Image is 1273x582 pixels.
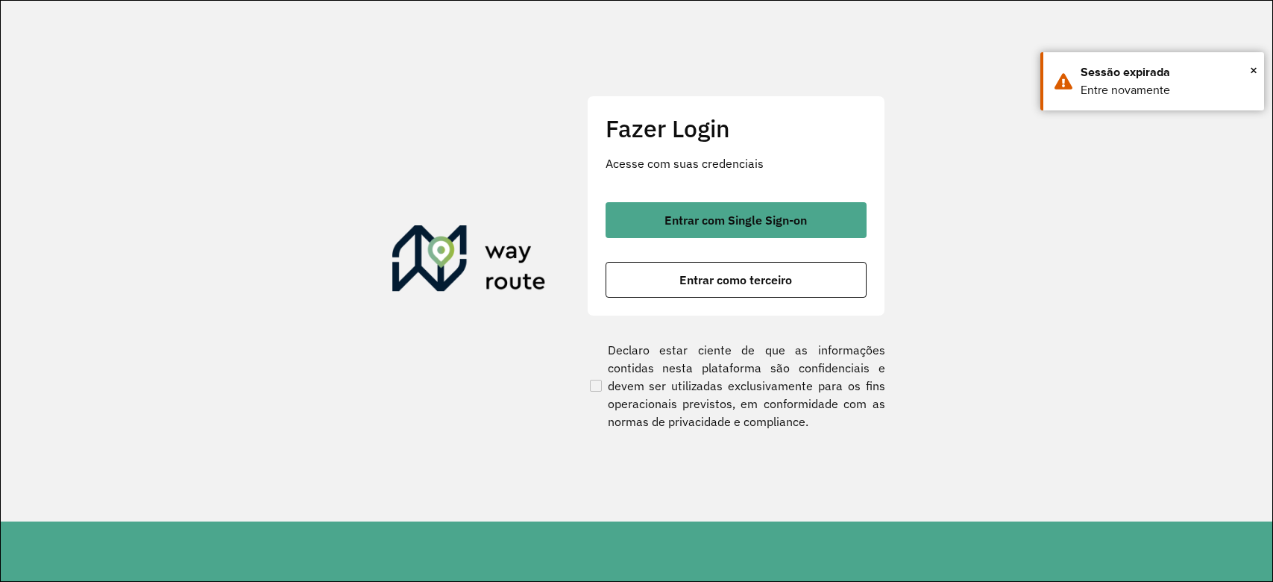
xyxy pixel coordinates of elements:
label: Declaro estar ciente de que as informações contidas nesta plataforma são confidenciais e devem se... [587,341,885,431]
span: Entrar como terceiro [679,274,792,286]
img: Roteirizador AmbevTech [392,225,546,297]
span: × [1250,59,1257,81]
button: button [606,262,867,298]
div: Entre novamente [1081,81,1253,99]
div: Sessão expirada [1081,63,1253,81]
h2: Fazer Login [606,114,867,143]
button: button [606,202,867,238]
span: Entrar com Single Sign-on [664,214,807,226]
p: Acesse com suas credenciais [606,154,867,172]
button: Close [1250,59,1257,81]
